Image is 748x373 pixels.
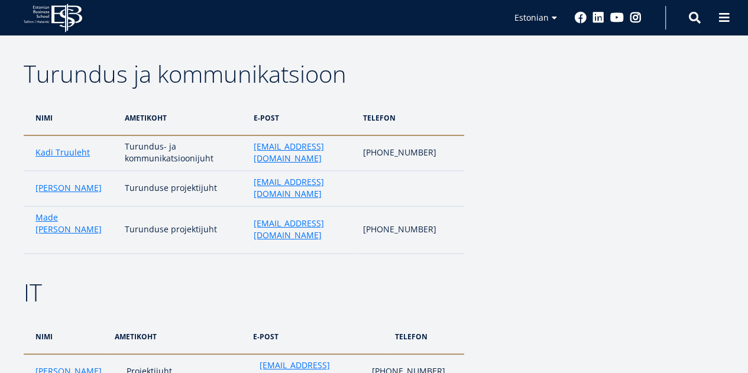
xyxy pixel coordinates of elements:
td: Turundus- ja kommunikatsioonijuht [119,135,248,171]
a: Made [PERSON_NAME] [35,212,113,235]
th: telefon [357,100,464,135]
td: [PHONE_NUMBER] [357,135,464,171]
a: Youtube [610,12,624,24]
th: nimi [24,100,119,135]
a: [EMAIL_ADDRESS][DOMAIN_NAME] [254,218,351,241]
a: Instagram [630,12,642,24]
th: ametikoht [109,319,247,354]
td: Turunduse projektijuht [119,171,248,206]
a: [PERSON_NAME] [35,182,102,194]
a: Linkedin [592,12,604,24]
h2: IT [24,278,464,307]
a: [EMAIL_ADDRESS][DOMAIN_NAME] [254,141,351,164]
h2: Turundus ja kommunikatsioon [24,59,464,89]
a: Facebook [575,12,587,24]
a: Kadi Truuleht [35,147,90,158]
th: telefon [389,319,464,354]
a: [EMAIL_ADDRESS][DOMAIN_NAME] [254,176,351,200]
th: e-post [248,100,357,135]
th: ametikoht [119,100,248,135]
td: [PHONE_NUMBER] [357,206,464,254]
th: nimi [24,319,109,354]
td: Turunduse projektijuht [119,206,248,254]
th: e-post [247,319,388,354]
